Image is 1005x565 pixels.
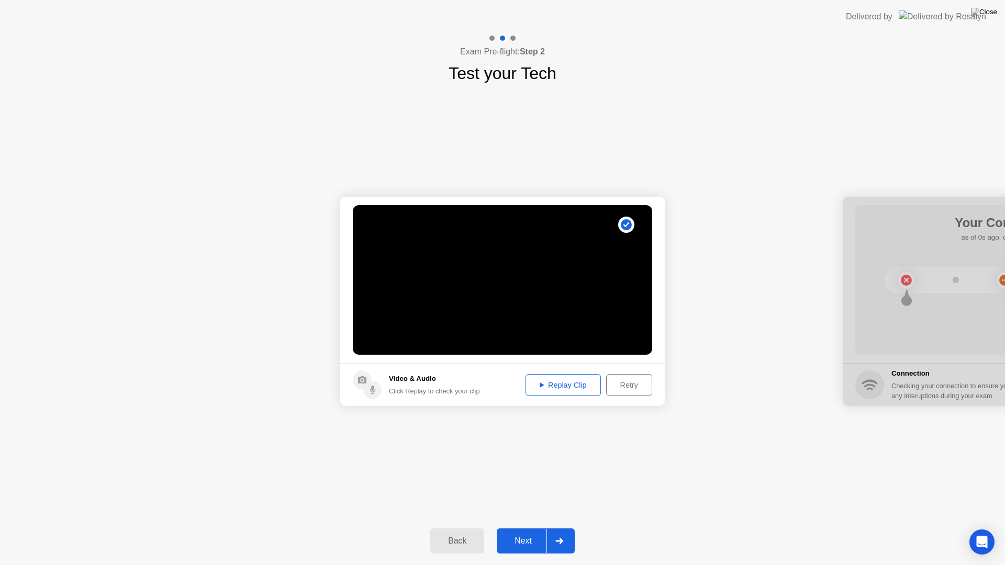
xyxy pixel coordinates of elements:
div: Open Intercom Messenger [969,529,995,555]
div: Click Replay to check your clip [389,386,480,396]
img: Close [971,8,997,16]
img: Delivered by Rosalyn [899,10,986,22]
button: Retry [606,374,652,396]
div: Retry [610,381,649,389]
div: Back [433,536,481,546]
div: Next [500,536,546,546]
b: Step 2 [520,47,545,56]
div: Replay Clip [529,381,597,389]
button: Next [497,528,575,553]
h1: Test your Tech [449,61,556,86]
button: Back [430,528,484,553]
div: Delivered by [846,10,892,23]
button: Replay Clip [526,374,601,396]
h4: Exam Pre-flight: [460,46,545,58]
h5: Video & Audio [389,374,480,384]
